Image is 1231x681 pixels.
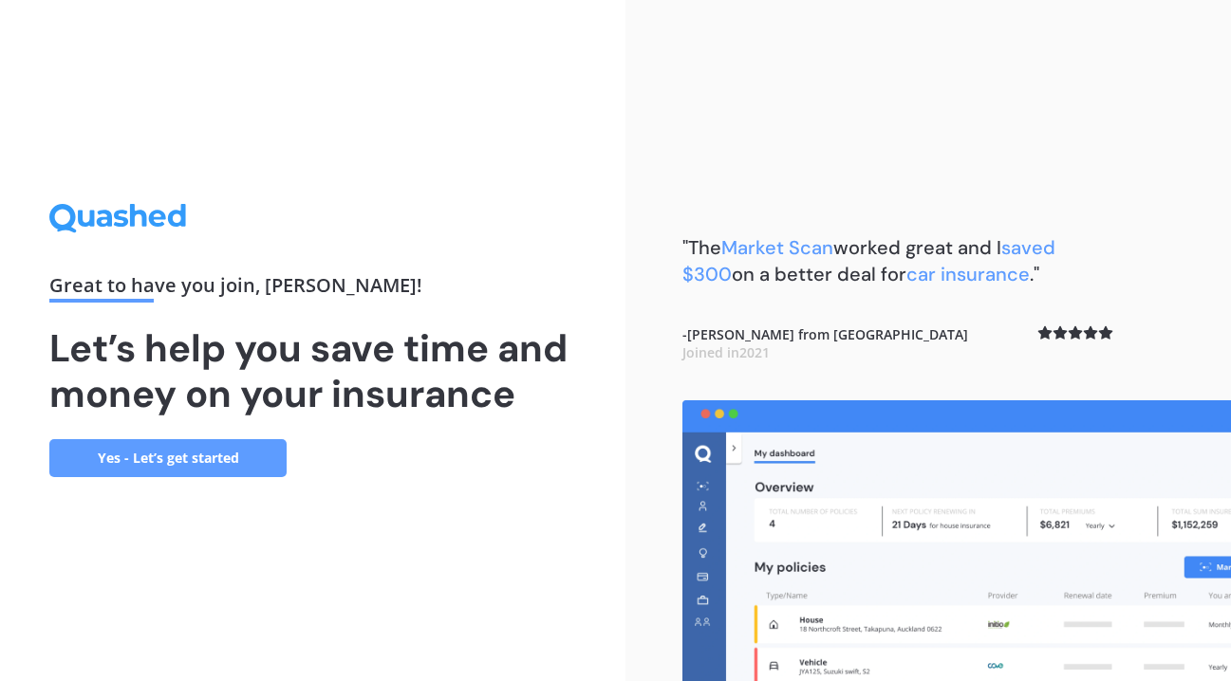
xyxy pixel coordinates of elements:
[682,235,1055,286] b: "The worked great and I on a better deal for ."
[49,439,287,477] a: Yes - Let’s get started
[721,235,833,260] span: Market Scan
[906,262,1030,286] span: car insurance
[49,276,575,303] div: Great to have you join , [PERSON_NAME] !
[682,343,770,361] span: Joined in 2021
[682,325,968,362] b: - [PERSON_NAME] from [GEOGRAPHIC_DATA]
[49,325,575,416] h1: Let’s help you save time and money on your insurance
[682,235,1055,286] span: saved $300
